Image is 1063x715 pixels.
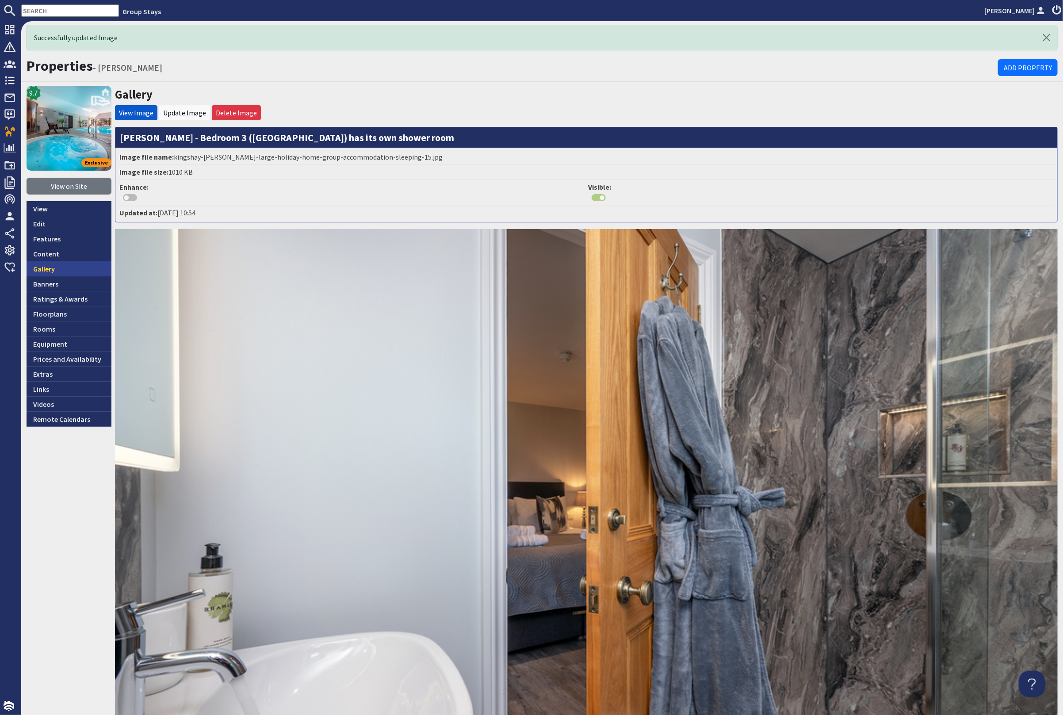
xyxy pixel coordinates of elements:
a: Gallery [115,87,153,102]
a: Equipment [27,336,111,352]
a: KINGSHAY BARTON's icon9.7Exclusive [27,86,111,171]
a: Prices and Availability [27,352,111,367]
small: - [PERSON_NAME] [93,62,162,73]
strong: Updated at: [119,208,157,217]
img: KINGSHAY BARTON's icon [27,86,111,171]
span: 9.7 [30,88,38,98]
a: Features [27,231,111,246]
h3: [PERSON_NAME] - Bedroom 3 ([GEOGRAPHIC_DATA]) has its own shower room [115,127,1057,148]
a: Rooms [27,321,111,336]
a: Gallery [27,261,111,276]
iframe: Toggle Customer Support [1019,671,1045,697]
li: kingshay-[PERSON_NAME]-large-holiday-home-group-accommodation-sleeping-15.jpg [118,150,1055,165]
a: Links [27,382,111,397]
a: Edit [27,216,111,231]
a: Banners [27,276,111,291]
a: View [27,201,111,216]
a: Videos [27,397,111,412]
a: Floorplans [27,306,111,321]
li: 1010 KB [118,165,1055,180]
img: staytech_i_w-64f4e8e9ee0a9c174fd5317b4b171b261742d2d393467e5bdba4413f4f884c10.svg [4,701,14,711]
span: Exclusive [81,158,111,167]
a: Content [27,246,111,261]
strong: Visible: [588,183,611,191]
a: Properties [27,57,93,75]
a: Extras [27,367,111,382]
a: Update Image [163,108,206,117]
input: SEARCH [21,4,119,17]
a: [PERSON_NAME] [984,5,1047,16]
a: View on Site [27,178,111,195]
a: View Image [119,108,153,117]
li: [DATE] 10:54 [118,206,1055,220]
a: Delete Image [216,108,257,117]
a: Ratings & Awards [27,291,111,306]
a: Add Property [998,59,1058,76]
strong: Image file name: [119,153,174,161]
a: Remote Calendars [27,412,111,427]
a: Group Stays [122,7,161,16]
div: Successfully updated Image [27,25,1058,50]
strong: Image file size: [119,168,168,176]
strong: Enhance: [119,183,149,191]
